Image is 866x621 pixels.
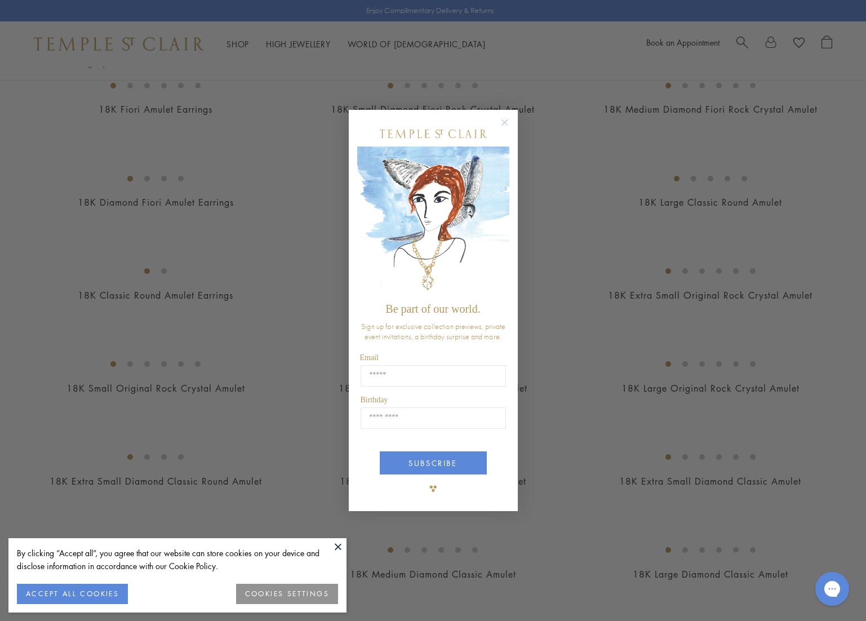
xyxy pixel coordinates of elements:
[357,147,509,297] img: c4a9eb12-d91a-4d4a-8ee0-386386f4f338.jpeg
[17,584,128,604] button: ACCEPT ALL COOKIES
[17,547,338,573] div: By clicking “Accept all”, you agree that our website can store cookies on your device and disclos...
[361,321,505,341] span: Sign up for exclusive collection previews, private event invitations, a birthday surprise and more.
[385,303,480,315] span: Be part of our world.
[503,121,517,135] button: Close dialog
[380,451,487,474] button: SUBSCRIBE
[380,130,487,138] img: Temple St. Clair
[361,365,506,387] input: Email
[810,568,855,610] iframe: Gorgias live chat messenger
[236,584,338,604] button: COOKIES SETTINGS
[422,477,445,500] img: TSC
[360,353,379,362] span: Email
[361,396,388,404] span: Birthday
